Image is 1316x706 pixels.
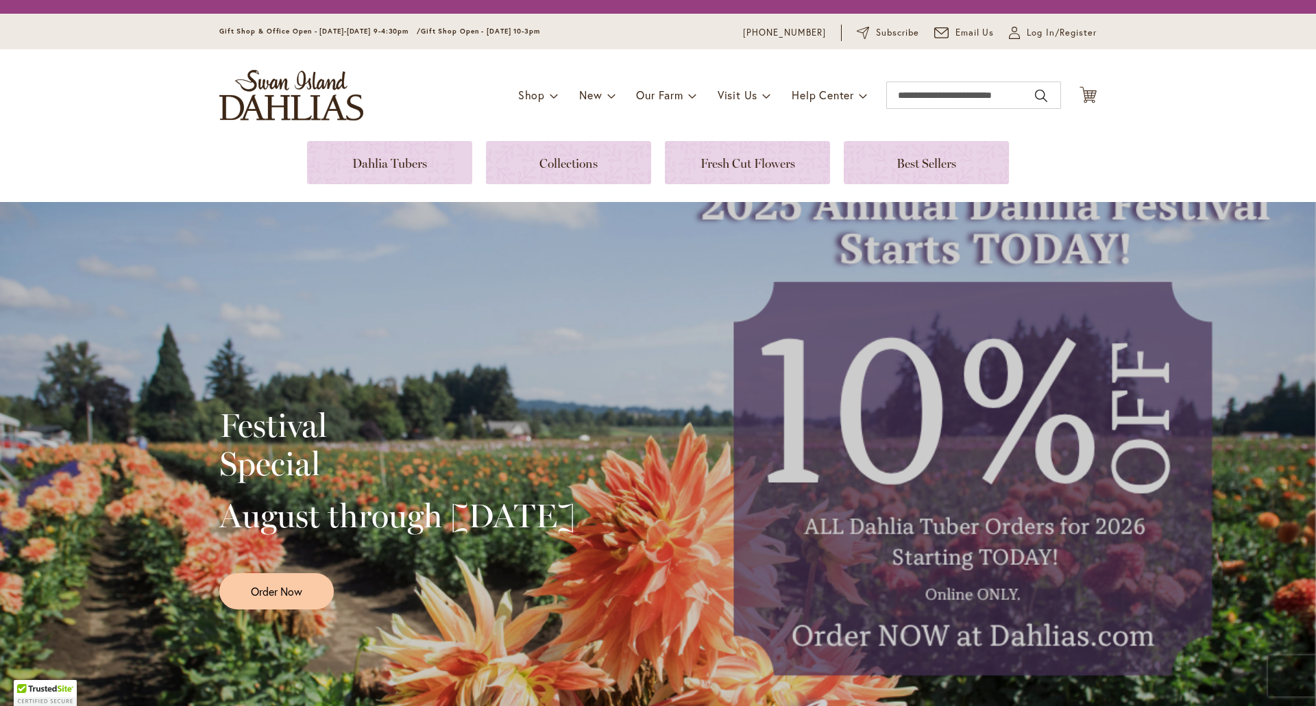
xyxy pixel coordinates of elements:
[219,406,575,483] h2: Festival Special
[219,27,421,36] span: Gift Shop & Office Open - [DATE]-[DATE] 9-4:30pm /
[876,26,919,40] span: Subscribe
[219,573,334,609] a: Order Now
[518,88,545,102] span: Shop
[934,26,995,40] a: Email Us
[718,88,757,102] span: Visit Us
[219,70,363,121] a: store logo
[421,27,540,36] span: Gift Shop Open - [DATE] 10-3pm
[1027,26,1097,40] span: Log In/Register
[955,26,995,40] span: Email Us
[1009,26,1097,40] a: Log In/Register
[219,496,575,535] h2: August through [DATE]
[1035,85,1047,107] button: Search
[743,26,826,40] a: [PHONE_NUMBER]
[579,88,602,102] span: New
[636,88,683,102] span: Our Farm
[792,88,854,102] span: Help Center
[251,583,302,599] span: Order Now
[857,26,919,40] a: Subscribe
[14,680,77,706] div: TrustedSite Certified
